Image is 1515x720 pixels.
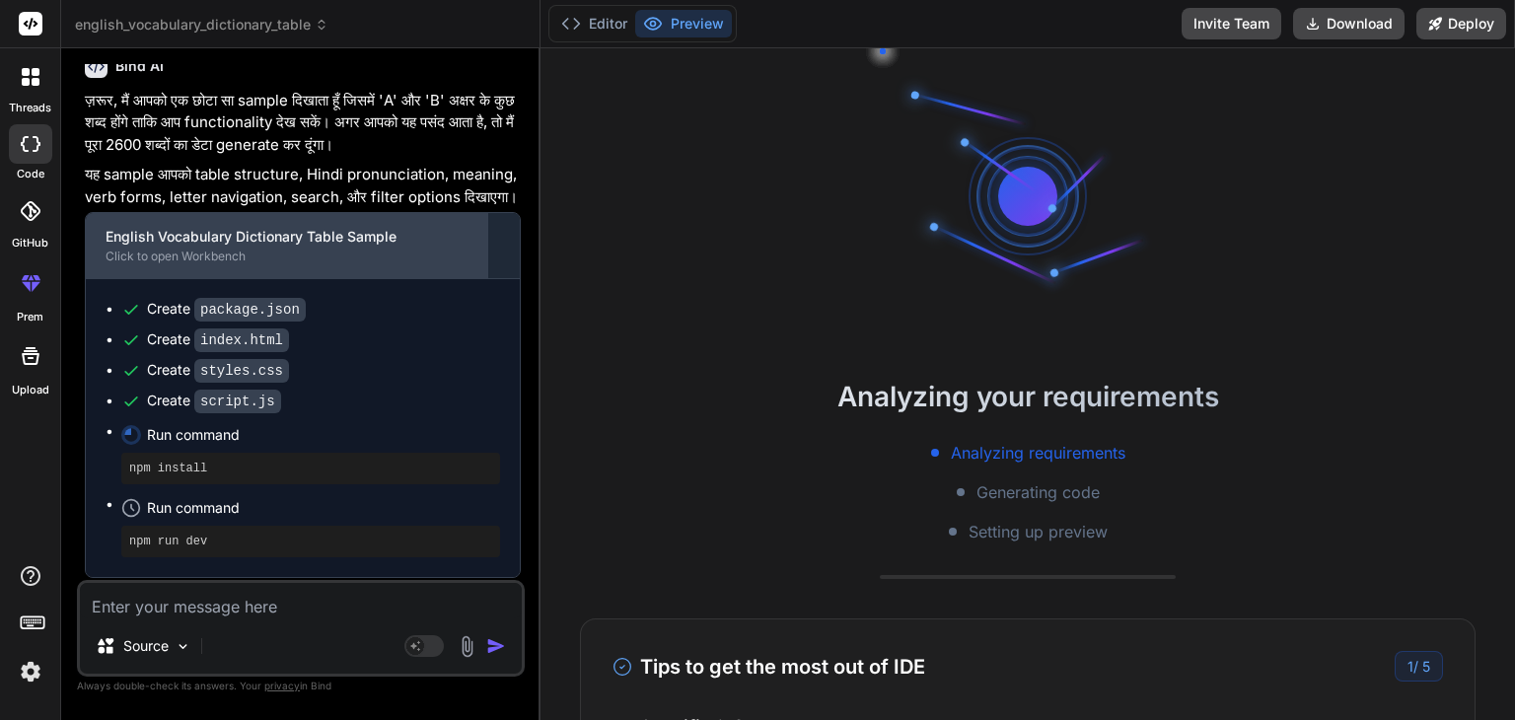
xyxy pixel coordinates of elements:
[1395,651,1443,682] div: /
[541,376,1515,417] h2: Analyzing your requirements
[77,677,525,695] p: Always double-check its answers. Your in Bind
[976,480,1100,504] span: Generating code
[106,227,468,247] div: English Vocabulary Dictionary Table Sample
[147,299,306,320] div: Create
[553,10,635,37] button: Editor
[264,680,300,691] span: privacy
[129,534,492,549] pre: npm run dev
[147,329,289,350] div: Create
[9,100,51,116] label: threads
[194,390,281,413] code: script.js
[635,10,732,37] button: Preview
[456,635,478,658] img: attachment
[129,461,492,476] pre: npm install
[147,360,289,381] div: Create
[1293,8,1405,39] button: Download
[106,249,468,264] div: Click to open Workbench
[75,15,328,35] span: english_vocabulary_dictionary_table
[194,359,289,383] code: styles.css
[175,638,191,655] img: Pick Models
[147,498,500,518] span: Run command
[613,652,925,682] h3: Tips to get the most out of IDE
[1422,658,1430,675] span: 5
[123,636,169,656] p: Source
[147,425,500,445] span: Run command
[1182,8,1281,39] button: Invite Team
[17,309,43,325] label: prem
[969,520,1108,543] span: Setting up preview
[85,90,521,157] p: ज़रूर, मैं आपको एक छोटा सा sample दिखाता हूँ जिसमें 'A' और 'B' अक्षर के कुछ शब्द होंगे ताकि आप fu...
[1416,8,1506,39] button: Deploy
[951,441,1125,465] span: Analyzing requirements
[1407,658,1413,675] span: 1
[194,328,289,352] code: index.html
[14,655,47,688] img: settings
[115,56,164,76] h6: Bind AI
[194,298,306,322] code: package.json
[17,166,44,182] label: code
[86,213,487,278] button: English Vocabulary Dictionary Table SampleClick to open Workbench
[12,235,48,252] label: GitHub
[85,164,521,208] p: यह sample आपको table structure, Hindi pronunciation, meaning, verb forms, letter navigation, sear...
[147,391,281,411] div: Create
[12,382,49,398] label: Upload
[486,636,506,656] img: icon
